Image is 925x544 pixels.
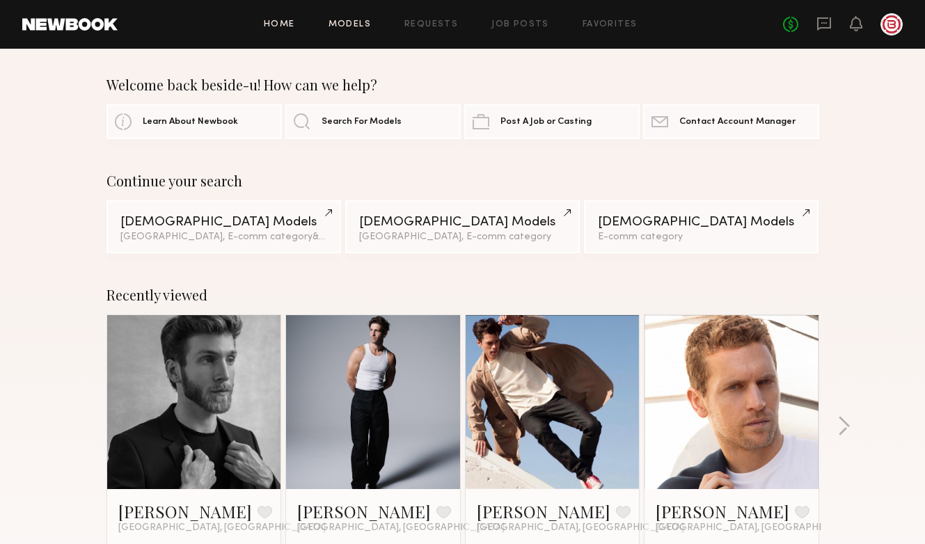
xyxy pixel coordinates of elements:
[584,200,819,253] a: [DEMOGRAPHIC_DATA] ModelsE-comm category
[297,522,505,534] span: [GEOGRAPHIC_DATA], [GEOGRAPHIC_DATA]
[656,522,863,534] span: [GEOGRAPHIC_DATA], [GEOGRAPHIC_DATA]
[359,216,566,229] div: [DEMOGRAPHIC_DATA] Models
[598,232,805,242] div: E-comm category
[106,77,819,93] div: Welcome back beside-u! How can we help?
[118,522,326,534] span: [GEOGRAPHIC_DATA], [GEOGRAPHIC_DATA]
[322,118,402,127] span: Search For Models
[477,500,610,522] a: [PERSON_NAME]
[598,216,805,229] div: [DEMOGRAPHIC_DATA] Models
[643,104,819,139] a: Contact Account Manager
[477,522,684,534] span: [GEOGRAPHIC_DATA], [GEOGRAPHIC_DATA]
[464,104,640,139] a: Post A Job or Casting
[106,104,282,139] a: Learn About Newbook
[106,200,341,253] a: [DEMOGRAPHIC_DATA] Models[GEOGRAPHIC_DATA], E-comm category&1other filter
[106,287,819,303] div: Recently viewed
[313,232,372,241] span: & 1 other filter
[345,200,580,253] a: [DEMOGRAPHIC_DATA] Models[GEOGRAPHIC_DATA], E-comm category
[359,232,566,242] div: [GEOGRAPHIC_DATA], E-comm category
[118,500,252,522] a: [PERSON_NAME]
[120,216,327,229] div: [DEMOGRAPHIC_DATA] Models
[264,20,295,29] a: Home
[583,20,638,29] a: Favorites
[285,104,461,139] a: Search For Models
[404,20,458,29] a: Requests
[297,500,431,522] a: [PERSON_NAME]
[106,173,819,189] div: Continue your search
[656,500,789,522] a: [PERSON_NAME]
[329,20,371,29] a: Models
[500,118,592,127] span: Post A Job or Casting
[143,118,238,127] span: Learn About Newbook
[491,20,549,29] a: Job Posts
[679,118,796,127] span: Contact Account Manager
[120,232,327,242] div: [GEOGRAPHIC_DATA], E-comm category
